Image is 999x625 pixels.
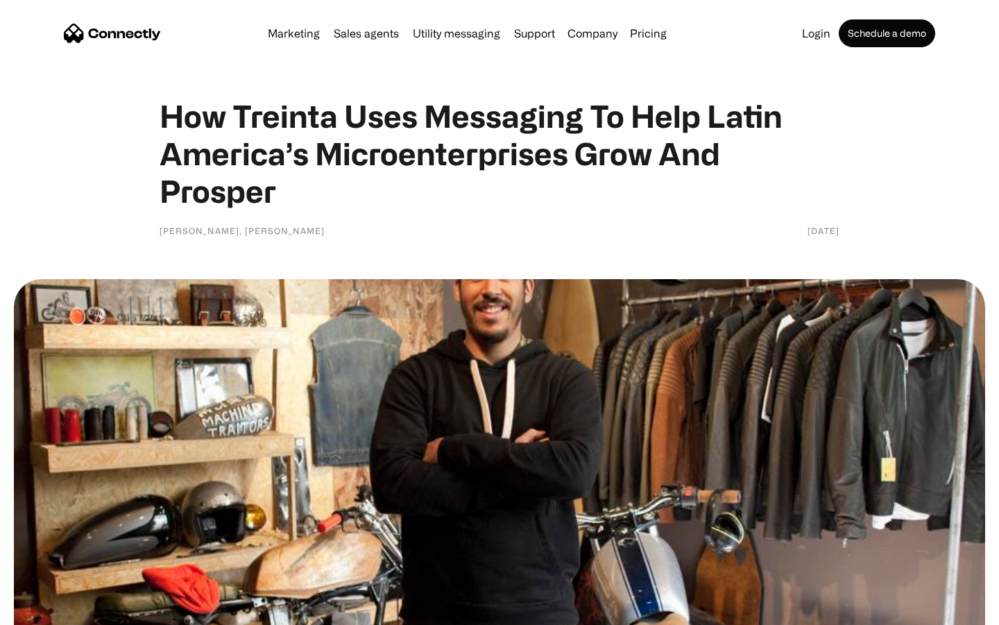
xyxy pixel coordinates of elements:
a: Schedule a demo [839,19,935,47]
div: [DATE] [808,224,839,237]
a: Login [796,28,836,39]
a: Sales agents [328,28,404,39]
a: Utility messaging [407,28,506,39]
aside: Language selected: English [14,601,83,620]
a: Marketing [262,28,325,39]
div: Company [567,24,617,43]
div: [PERSON_NAME], [PERSON_NAME] [160,224,325,237]
h1: How Treinta Uses Messaging To Help Latin America’s Microenterprises Grow And Prosper [160,97,839,210]
ul: Language list [28,601,83,620]
a: Support [509,28,561,39]
a: Pricing [624,28,672,39]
